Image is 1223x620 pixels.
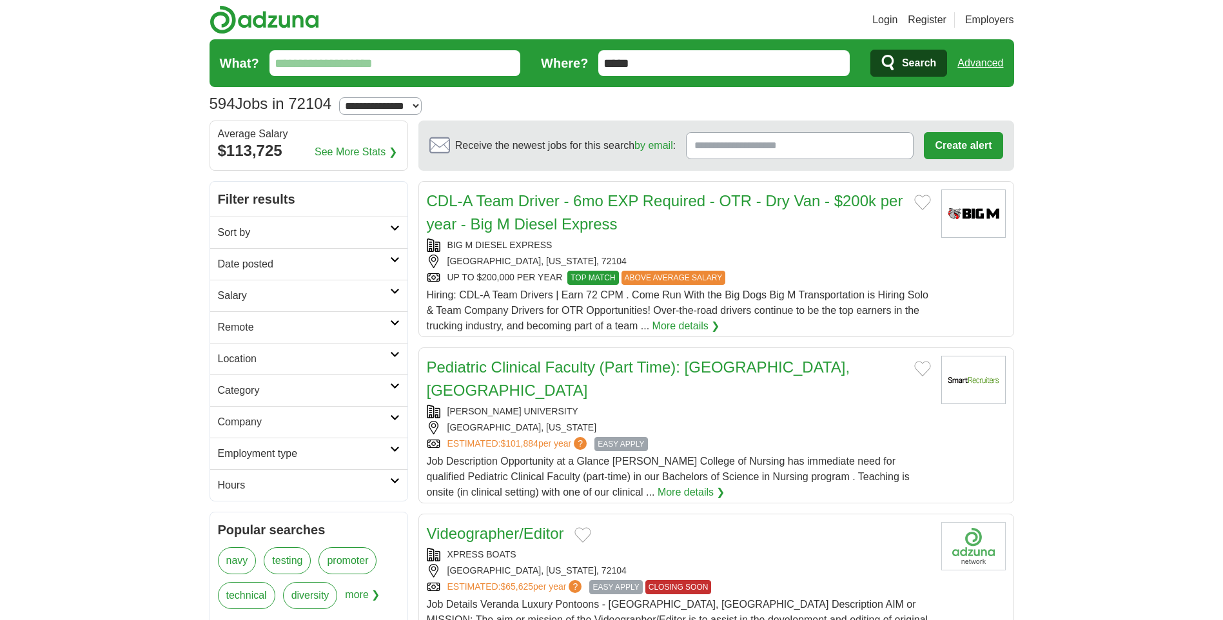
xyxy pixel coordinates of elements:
h2: Location [218,351,390,367]
a: navy [218,547,257,574]
div: [PERSON_NAME] UNIVERSITY [427,405,931,418]
span: TOP MATCH [567,271,618,285]
a: See More Stats ❯ [315,144,397,160]
span: Hiring: CDL-A Team Drivers | Earn 72 CPM . Come Run With the Big Dogs Big M Transportation is Hir... [427,289,928,331]
span: $65,625 [500,581,533,592]
a: Advanced [957,50,1003,76]
h2: Salary [218,288,390,304]
span: Search [902,50,936,76]
div: XPRESS BOATS [427,548,931,561]
a: testing [264,547,311,574]
a: Login [872,12,897,28]
a: Pediatric Clinical Faculty (Part Time): [GEOGRAPHIC_DATA], [GEOGRAPHIC_DATA] [427,358,850,399]
a: diversity [283,582,338,609]
h2: Hours [218,478,390,493]
a: ESTIMATED:$101,884per year? [447,437,590,451]
a: Location [210,343,407,374]
span: ? [569,580,582,593]
a: CDL-A Team Driver - 6mo EXP Required - OTR - Dry Van - $200k per year - Big M Diesel Express [427,192,903,233]
span: ? [574,437,587,450]
button: Search [870,50,947,77]
a: ESTIMATED:$65,625per year? [447,580,585,594]
a: More details ❯ [658,485,725,500]
a: Employers [965,12,1014,28]
div: [GEOGRAPHIC_DATA], [US_STATE], 72104 [427,255,931,268]
button: Add to favorite jobs [574,527,591,543]
a: Sort by [210,217,407,248]
button: Add to favorite jobs [914,361,931,376]
span: EASY APPLY [594,437,647,451]
a: Category [210,374,407,406]
span: Job Description Opportunity at a Glance [PERSON_NAME] College of Nursing has immediate need for q... [427,456,910,498]
span: ABOVE AVERAGE SALARY [621,271,726,285]
div: [GEOGRAPHIC_DATA], [US_STATE], 72104 [427,564,931,577]
a: More details ❯ [652,318,720,334]
a: by email [634,140,673,151]
h2: Employment type [218,446,390,461]
h1: Jobs in 72104 [210,95,332,112]
a: Date posted [210,248,407,280]
span: more ❯ [345,582,380,617]
a: technical [218,582,275,609]
h2: Category [218,383,390,398]
span: Receive the newest jobs for this search : [455,138,676,153]
span: EASY APPLY [589,580,642,594]
div: [GEOGRAPHIC_DATA], [US_STATE] [427,421,931,434]
a: Company [210,406,407,438]
h2: Remote [218,320,390,335]
div: Average Salary [218,129,400,139]
a: BIG M DIESEL EXPRESS [447,240,553,250]
a: Hours [210,469,407,501]
div: $113,725 [218,139,400,162]
a: Employment type [210,438,407,469]
img: Company logo [941,522,1006,570]
a: Register [908,12,946,28]
h2: Company [218,414,390,430]
a: Videographer/Editor [427,525,564,542]
img: Company logo [941,356,1006,404]
span: CLOSING SOON [645,580,712,594]
button: Add to favorite jobs [914,195,931,210]
a: Salary [210,280,407,311]
div: UP TO $200,000 PER YEAR [427,271,931,285]
button: Create alert [924,132,1003,159]
img: Big M Diesel Express logo [941,189,1006,238]
h2: Filter results [210,182,407,217]
label: Where? [541,53,588,73]
label: What? [220,53,259,73]
span: 594 [210,92,235,115]
span: $101,884 [500,438,538,449]
h2: Date posted [218,257,390,272]
h2: Popular searches [218,520,400,539]
a: Remote [210,311,407,343]
img: Adzuna logo [210,5,319,34]
a: promoter [318,547,377,574]
h2: Sort by [218,225,390,240]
